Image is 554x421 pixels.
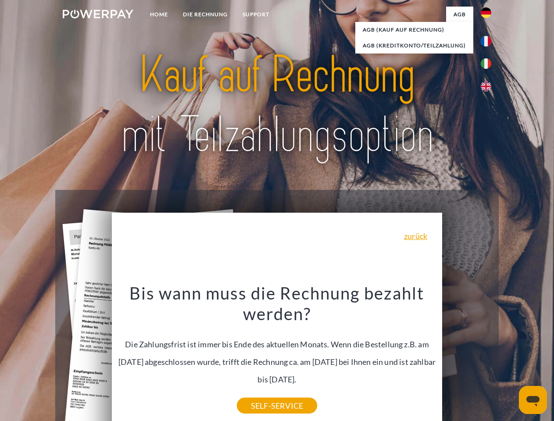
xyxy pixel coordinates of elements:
[63,10,133,18] img: logo-powerpay-white.svg
[175,7,235,22] a: DIE RECHNUNG
[481,7,491,18] img: de
[446,7,473,22] a: agb
[143,7,175,22] a: Home
[84,42,470,168] img: title-powerpay_de.svg
[355,38,473,54] a: AGB (Kreditkonto/Teilzahlung)
[404,232,427,240] a: zurück
[481,36,491,46] img: fr
[117,282,437,325] h3: Bis wann muss die Rechnung bezahlt werden?
[117,282,437,406] div: Die Zahlungsfrist ist immer bis Ende des aktuellen Monats. Wenn die Bestellung z.B. am [DATE] abg...
[237,398,317,414] a: SELF-SERVICE
[481,58,491,69] img: it
[355,22,473,38] a: AGB (Kauf auf Rechnung)
[519,386,547,414] iframe: Schaltfläche zum Öffnen des Messaging-Fensters
[235,7,277,22] a: SUPPORT
[481,81,491,92] img: en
